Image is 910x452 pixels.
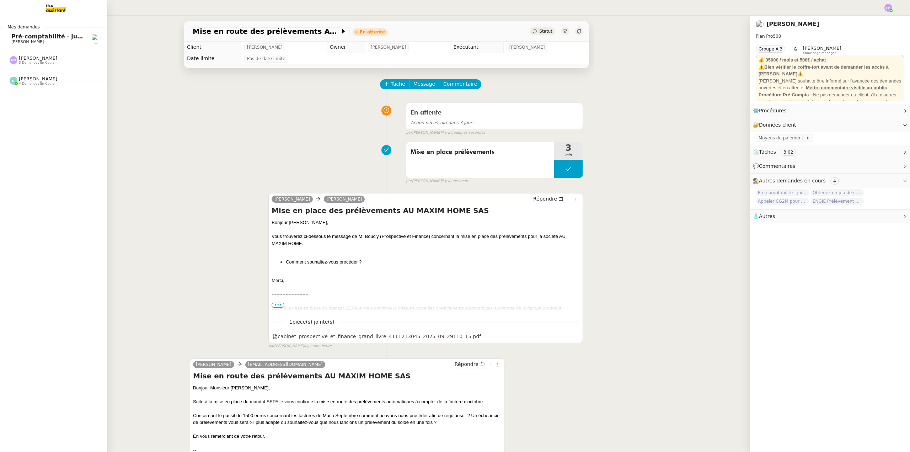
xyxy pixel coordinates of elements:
[759,134,806,142] span: Moyens de paiement
[19,76,57,81] span: [PERSON_NAME]
[193,384,501,392] div: Bonjour Monsieur [PERSON_NAME],
[411,120,474,125] span: dans 3 jours
[286,259,580,266] li: Comment souhaitez-vous procéder ?
[759,64,901,78] div: ⚠️ ⚠️
[539,29,552,34] span: Statut
[753,149,802,155] span: ⏲️
[19,61,54,65] span: 3 demandes en cours
[391,80,405,88] span: Tâche
[781,149,796,156] nz-tag: 3:02
[360,30,385,34] div: En attente
[830,177,839,185] nz-tag: 4
[293,319,334,325] span: pièce(s) jointe(s)
[750,104,910,118] div: ⚙️Procédures
[272,206,580,216] h4: Mise en place des prélèvements AU MAXIM HOME SAS
[10,56,17,64] img: svg
[759,178,826,184] span: Autres demandes en cours
[531,195,566,203] button: Répondre
[554,152,583,158] span: min
[759,92,812,97] u: Procédure Pré-Compta :
[756,20,764,28] img: users%2FME7CwGhkVpexbSaUxoFyX6OhGQk2%2Favatar%2Fe146a5d2-1708-490f-af4b-78e736222863
[19,82,54,86] span: 4 demandes en cours
[193,433,501,440] div: En vous remerciant de votre retour.
[273,333,481,341] div: cabinet_prospective_et_finance_grand_livre_4111213045_2025_09_29T10_15.pdf
[19,55,57,61] span: [PERSON_NAME]
[759,78,901,91] div: [PERSON_NAME] souhaite être informé sur l'avancée des demandes ouvertes et en attente :
[759,213,775,219] span: Autres
[184,42,241,53] td: Client
[773,34,781,39] span: 500
[193,361,234,368] a: [PERSON_NAME]
[455,361,478,368] span: Répondre
[193,371,501,381] h4: Mise en route des prélèvements AU MAXIM HOME SAS
[509,44,545,51] span: [PERSON_NAME]
[193,398,501,405] div: Suite à la mise en place du mandat SEPA je vous confirme la mise en route des prélèvements automa...
[193,28,340,35] span: Mise en route des prélèvements AU MAXIM HOME SAS
[413,80,435,88] span: Message
[750,118,910,132] div: 🔐Données client
[759,57,826,63] strong: 💰 3500€ / mois et 500€ / achat
[272,291,580,298] div: ------------------------
[272,305,563,311] em: Suite à la mise en place du mandat SEPA je vous confirme la mise en route des prélèvements automa...
[753,121,799,129] span: 🔐
[406,130,412,136] span: par
[759,108,787,113] span: Procédures
[533,195,557,202] span: Répondre
[750,209,910,223] div: 🧴Autres
[411,110,441,116] span: En attente
[409,79,439,89] button: Message
[184,53,241,64] td: Date limite
[10,77,17,85] img: svg
[750,174,910,188] div: 🕵️Autres demandes en cours 4
[272,233,580,247] div: Vous trouverez ci-dessous le message de M. Boucly (Prospective et Finance) concernant la mise en ...
[750,145,910,159] div: ⏲️Tâches 3:02
[441,130,485,136] span: il y a quelques secondes
[443,80,477,88] span: Commentaire
[247,44,283,51] span: [PERSON_NAME]
[759,64,889,77] strong: Bien vérifier le coffre-fort avant de demander les accès à [PERSON_NAME]
[803,46,841,51] span: [PERSON_NAME]
[759,149,776,155] span: Tâches
[274,197,310,202] span: [PERSON_NAME]
[272,219,580,226] div: Bonjour [PERSON_NAME],
[753,163,798,169] span: 💬
[248,362,323,367] span: [EMAIL_ADDRESS][DOMAIN_NAME]
[452,360,487,368] button: Répondre
[756,34,773,39] span: Plan Pro
[284,318,339,326] span: 1
[3,23,44,31] span: Mes demandes
[756,198,809,205] span: Appeler CG2M pour suivi de signification
[766,21,819,27] a: [PERSON_NAME]
[810,189,864,196] span: Obtenez un jeu de clefs pour la cave
[750,159,910,173] div: 💬Commentaires
[304,343,332,349] span: il y a une heure
[272,303,284,308] span: •••
[794,46,797,55] span: &
[247,55,285,62] span: Pas de date limite
[406,178,469,184] small: [PERSON_NAME]
[11,33,128,40] span: Pré-comptabilité - juillet / aout 2025
[411,120,448,125] span: Action nécessaire
[406,130,485,136] small: [PERSON_NAME]
[193,412,501,426] div: Concernant le passif de 1500 euros concernant les factures de Mai à Septembre comment pouvons nou...
[753,178,842,184] span: 🕵️
[371,44,406,51] span: [PERSON_NAME]
[272,277,580,284] div: Merci,
[810,198,864,205] span: ENGIE Prélèvement Contrat Tricéphale
[91,34,101,44] img: users%2FME7CwGhkVpexbSaUxoFyX6OhGQk2%2Favatar%2Fe146a5d2-1708-490f-af4b-78e736222863
[406,178,412,184] span: par
[759,91,901,112] div: Ne pas demander au client s'il a d'autres questions, simplement clôturer la demande une fois qu'i...
[327,42,365,53] td: Owner
[441,178,469,184] span: il y a une heure
[380,79,409,89] button: Tâche
[753,107,790,115] span: ⚙️
[756,189,809,196] span: Pré-comptabilité - juillet / aout 2025
[803,51,836,55] span: Knowledge manager
[759,163,795,169] span: Commentaires
[884,4,892,12] img: svg
[759,122,796,128] span: Données client
[268,343,332,349] small: [PERSON_NAME]
[806,85,887,90] u: Mettre commentaire visible au public
[268,343,274,349] span: par
[554,144,583,152] span: 3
